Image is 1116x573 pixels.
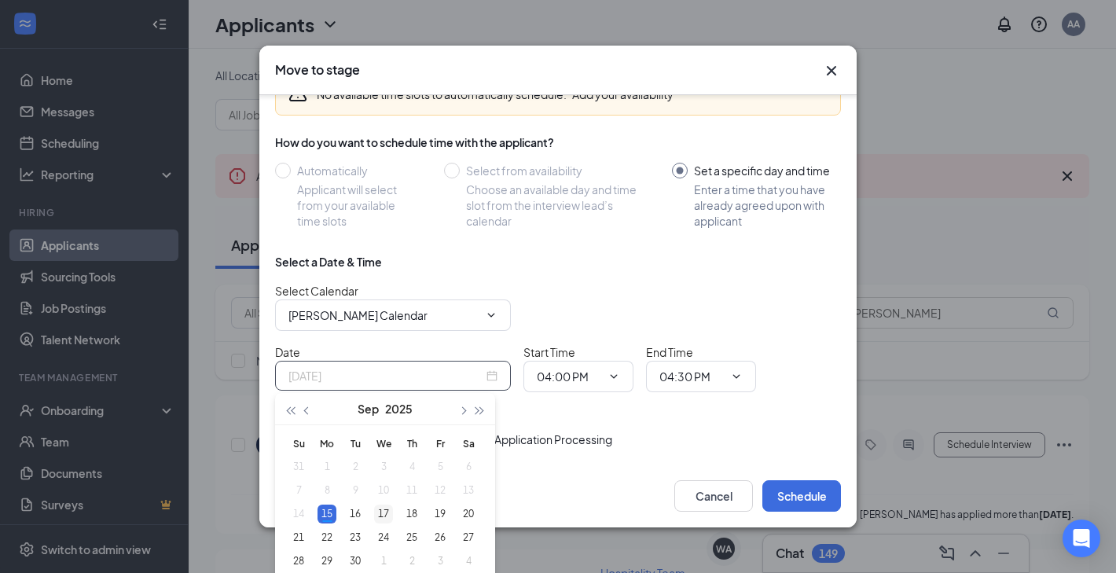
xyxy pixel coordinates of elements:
svg: Cross [822,61,841,80]
div: 26 [431,528,450,547]
div: 17 [374,505,393,523]
td: 2025-09-29 [313,549,341,573]
td: 2025-10-02 [398,549,426,573]
div: 29 [318,552,336,571]
div: 16 [346,505,365,523]
td: 2025-09-30 [341,549,369,573]
div: Open Intercom Messenger [1063,520,1100,557]
div: 21 [289,528,308,547]
div: 19 [431,505,450,523]
td: 2025-09-22 [313,526,341,549]
span: End Time [646,345,693,359]
div: 4 [459,552,478,571]
td: 2025-09-28 [285,549,313,573]
div: 3 [431,552,450,571]
span: Start Time [523,345,575,359]
td: 2025-09-17 [369,502,398,526]
button: 2025 [385,393,413,424]
div: 15 [318,505,336,523]
div: 2 [402,552,421,571]
div: 18 [402,505,421,523]
td: 2025-10-04 [454,549,483,573]
input: End time [659,368,724,385]
th: Sa [454,432,483,455]
td: 2025-10-03 [426,549,454,573]
svg: ChevronDown [485,309,497,321]
td: 2025-09-24 [369,526,398,549]
td: 2025-09-27 [454,526,483,549]
td: 2025-09-20 [454,502,483,526]
div: 25 [402,528,421,547]
input: Sep 15, 2025 [288,367,483,384]
td: 2025-09-19 [426,502,454,526]
th: Th [398,432,426,455]
td: 2025-09-23 [341,526,369,549]
div: 22 [318,528,336,547]
div: 28 [289,552,308,571]
button: Sep [358,393,379,424]
td: 2025-09-16 [341,502,369,526]
div: 20 [459,505,478,523]
svg: ChevronDown [608,370,620,383]
button: Schedule [762,480,841,512]
input: Start time [537,368,601,385]
button: Close [822,61,841,80]
th: Tu [341,432,369,455]
td: 2025-09-25 [398,526,426,549]
div: 27 [459,528,478,547]
div: 30 [346,552,365,571]
span: Date [275,345,300,359]
td: 2025-09-21 [285,526,313,549]
svg: ChevronDown [730,370,743,383]
th: Su [285,432,313,455]
th: Fr [426,432,454,455]
td: 2025-09-15 [313,502,341,526]
h3: Move to stage [275,61,360,79]
td: 2025-09-26 [426,526,454,549]
button: Cancel [674,480,753,512]
span: Select Calendar [275,284,358,298]
div: 23 [346,528,365,547]
th: Mo [313,432,341,455]
div: How do you want to schedule time with the applicant? [275,134,841,150]
td: 2025-10-01 [369,549,398,573]
td: 2025-09-18 [398,502,426,526]
div: 1 [374,552,393,571]
th: We [369,432,398,455]
div: 24 [374,528,393,547]
div: Select a Date & Time [275,254,382,270]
